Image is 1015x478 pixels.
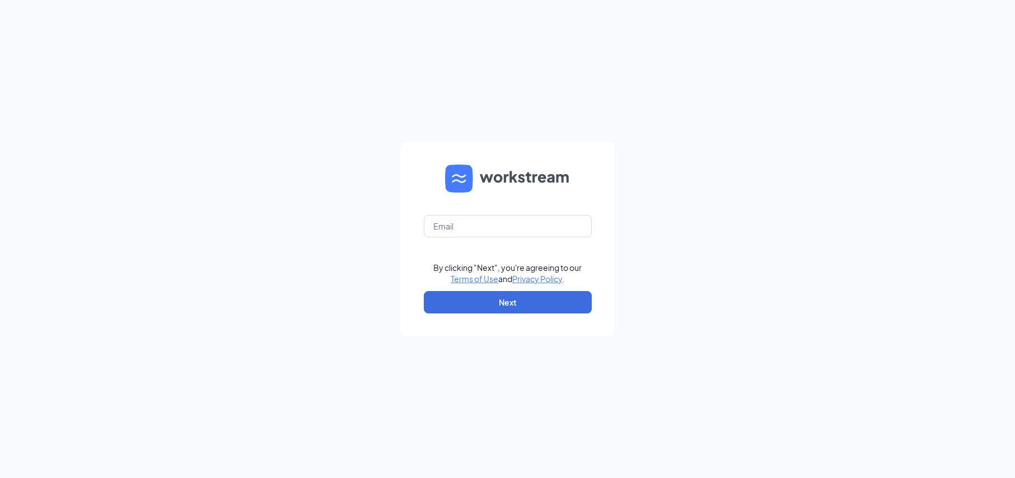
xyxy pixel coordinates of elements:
[445,165,570,193] img: WS logo and Workstream text
[512,274,562,284] a: Privacy Policy
[424,215,592,237] input: Email
[433,262,582,284] div: By clicking "Next", you're agreeing to our and .
[424,291,592,313] button: Next
[451,274,498,284] a: Terms of Use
